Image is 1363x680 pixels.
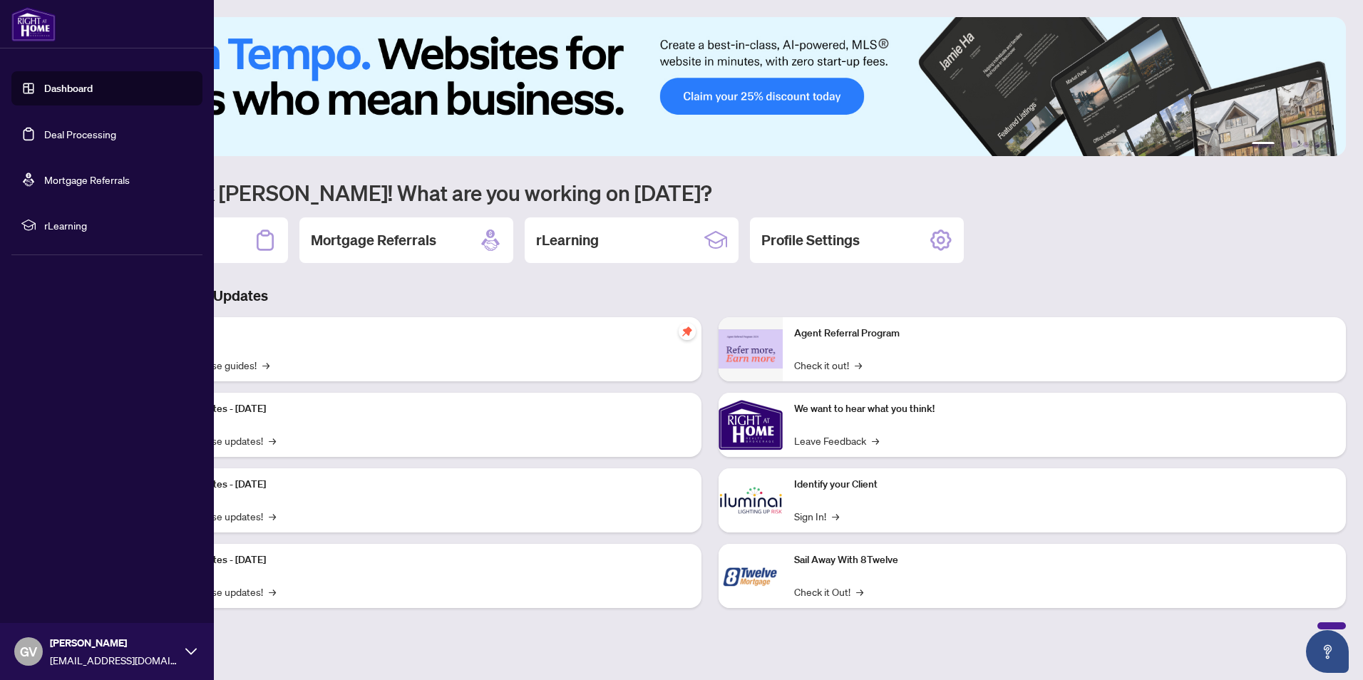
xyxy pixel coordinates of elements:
[794,552,1334,568] p: Sail Away With 8Twelve
[536,230,599,250] h2: rLearning
[11,7,56,41] img: logo
[794,584,863,599] a: Check it Out!→
[719,468,783,532] img: Identify your Client
[855,357,862,373] span: →
[150,477,690,493] p: Platform Updates - [DATE]
[794,357,862,373] a: Check it out!→
[269,433,276,448] span: →
[150,326,690,341] p: Self-Help
[44,217,192,233] span: rLearning
[1252,142,1275,148] button: 1
[1303,142,1309,148] button: 4
[794,326,1334,341] p: Agent Referral Program
[150,401,690,417] p: Platform Updates - [DATE]
[794,401,1334,417] p: We want to hear what you think!
[74,179,1346,206] h1: Welcome back [PERSON_NAME]! What are you working on [DATE]?
[44,82,93,95] a: Dashboard
[872,433,879,448] span: →
[150,552,690,568] p: Platform Updates - [DATE]
[311,230,436,250] h2: Mortgage Referrals
[832,508,839,524] span: →
[50,652,178,668] span: [EMAIL_ADDRESS][DOMAIN_NAME]
[794,477,1334,493] p: Identify your Client
[719,329,783,369] img: Agent Referral Program
[679,323,696,340] span: pushpin
[1280,142,1286,148] button: 2
[262,357,269,373] span: →
[761,230,860,250] h2: Profile Settings
[1292,142,1297,148] button: 3
[1326,142,1332,148] button: 6
[44,173,130,186] a: Mortgage Referrals
[1306,630,1349,673] button: Open asap
[856,584,863,599] span: →
[269,508,276,524] span: →
[50,635,178,651] span: [PERSON_NAME]
[269,584,276,599] span: →
[719,393,783,457] img: We want to hear what you think!
[794,508,839,524] a: Sign In!→
[20,642,37,661] span: GV
[1315,142,1320,148] button: 5
[794,433,879,448] a: Leave Feedback→
[74,286,1346,306] h3: Brokerage & Industry Updates
[44,128,116,140] a: Deal Processing
[74,17,1346,156] img: Slide 0
[719,544,783,608] img: Sail Away With 8Twelve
